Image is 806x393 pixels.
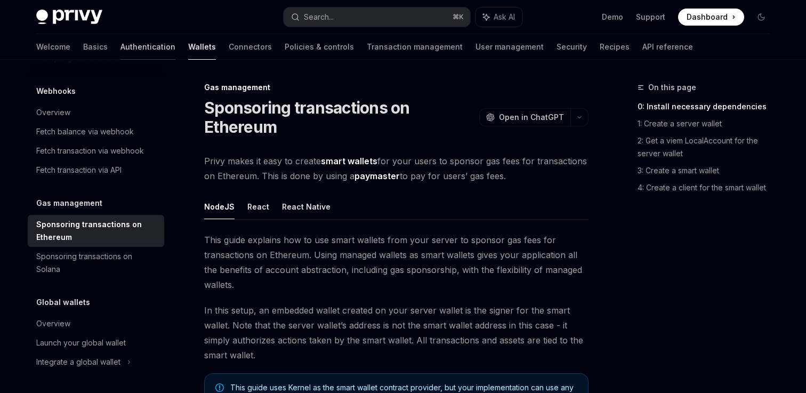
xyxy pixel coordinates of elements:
[204,154,589,183] span: Privy makes it easy to create for your users to sponsor gas fees for transactions on Ethereum. Th...
[204,194,235,219] button: NodeJS
[602,12,623,22] a: Demo
[494,12,515,22] span: Ask AI
[204,98,475,137] h1: Sponsoring transactions on Ethereum
[36,317,70,330] div: Overview
[475,7,522,27] button: Ask AI
[36,125,134,138] div: Fetch balance via webhook
[36,197,102,210] h5: Gas management
[215,383,224,392] svg: Note
[638,98,778,115] a: 0: Install necessary dependencies
[304,11,334,23] div: Search...
[687,12,728,22] span: Dashboard
[28,215,164,247] a: Sponsoring transactions on Ethereum
[28,247,164,279] a: Sponsoring transactions on Solana
[36,218,158,244] div: Sponsoring transactions on Ethereum
[36,106,70,119] div: Overview
[648,81,696,94] span: On this page
[229,34,272,60] a: Connectors
[36,145,144,157] div: Fetch transaction via webhook
[28,141,164,161] a: Fetch transaction via webhook
[28,314,164,333] a: Overview
[638,162,778,179] a: 3: Create a smart wallet
[678,9,744,26] a: Dashboard
[36,164,122,177] div: Fetch transaction via API
[285,34,354,60] a: Policies & controls
[36,296,90,309] h5: Global wallets
[282,194,331,219] button: React Native
[453,13,464,21] span: ⌘ K
[36,85,76,98] h5: Webhooks
[321,156,377,166] strong: smart wallets
[204,82,589,93] div: Gas management
[28,161,164,180] a: Fetch transaction via API
[204,232,589,292] span: This guide explains how to use smart wallets from your server to sponsor gas fees for transaction...
[188,34,216,60] a: Wallets
[367,34,463,60] a: Transaction management
[36,10,102,25] img: dark logo
[557,34,587,60] a: Security
[36,356,120,368] div: Integrate a global wallet
[638,132,778,162] a: 2: Get a viem LocalAccount for the server wallet
[36,34,70,60] a: Welcome
[28,122,164,141] a: Fetch balance via webhook
[36,336,126,349] div: Launch your global wallet
[28,333,164,352] a: Launch your global wallet
[120,34,175,60] a: Authentication
[204,303,589,363] span: In this setup, an embedded wallet created on your server wallet is the signer for the smart walle...
[284,7,470,27] button: Search...⌘K
[475,34,544,60] a: User management
[636,12,665,22] a: Support
[36,250,158,276] div: Sponsoring transactions on Solana
[479,108,570,126] button: Open in ChatGPT
[83,34,108,60] a: Basics
[638,179,778,196] a: 4: Create a client for the smart wallet
[642,34,693,60] a: API reference
[638,115,778,132] a: 1: Create a server wallet
[600,34,630,60] a: Recipes
[354,171,400,182] a: paymaster
[753,9,770,26] button: Toggle dark mode
[247,194,269,219] button: React
[28,103,164,122] a: Overview
[499,112,564,123] span: Open in ChatGPT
